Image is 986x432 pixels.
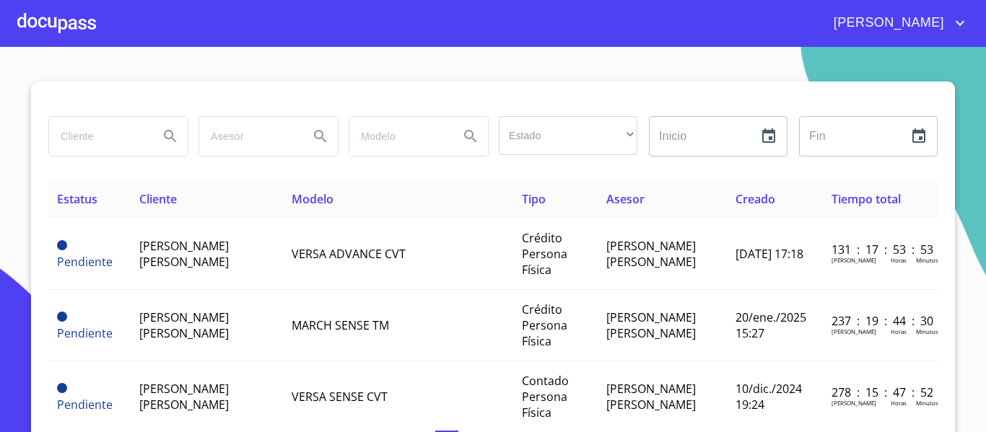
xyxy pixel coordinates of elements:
[606,191,645,207] span: Asesor
[891,327,907,335] p: Horas
[139,191,177,207] span: Cliente
[453,119,488,154] button: Search
[916,327,938,335] p: Minutos
[139,238,229,270] span: [PERSON_NAME] [PERSON_NAME]
[292,246,406,262] span: VERSA ADVANCE CVT
[916,399,938,407] p: Minutos
[736,381,802,413] span: 10/dic./2024 19:24
[57,383,67,393] span: Pendiente
[303,119,338,154] button: Search
[522,301,567,349] span: Crédito Persona Física
[891,256,907,264] p: Horas
[832,384,929,400] p: 278 : 15 : 47 : 52
[57,240,67,250] span: Pendiente
[606,309,696,341] span: [PERSON_NAME] [PERSON_NAME]
[832,313,929,329] p: 237 : 19 : 44 : 30
[823,12,951,35] span: [PERSON_NAME]
[57,397,113,413] span: Pendiente
[57,254,113,270] span: Pendiente
[349,117,448,156] input: search
[736,191,775,207] span: Creado
[832,399,876,407] p: [PERSON_NAME]
[139,309,229,341] span: [PERSON_NAME] [PERSON_NAME]
[832,256,876,264] p: [PERSON_NAME]
[832,242,929,257] p: 131 : 17 : 53 : 53
[57,325,113,341] span: Pendiente
[57,191,97,207] span: Estatus
[522,230,567,278] span: Crédito Persona Física
[522,191,546,207] span: Tipo
[292,389,388,405] span: VERSA SENSE CVT
[499,116,637,155] div: ​
[832,191,901,207] span: Tiempo total
[292,317,389,333] span: MARCH SENSE TM
[49,117,147,156] input: search
[606,381,696,413] span: [PERSON_NAME] [PERSON_NAME]
[606,238,696,270] span: [PERSON_NAME] [PERSON_NAME]
[832,327,876,335] p: [PERSON_NAME]
[153,119,188,154] button: Search
[916,256,938,264] p: Minutos
[199,117,297,156] input: search
[891,399,907,407] p: Horas
[57,312,67,322] span: Pendiente
[292,191,333,207] span: Modelo
[823,12,969,35] button: account of current user
[139,381,229,413] span: [PERSON_NAME] [PERSON_NAME]
[736,246,803,262] span: [DATE] 17:18
[522,373,569,420] span: Contado Persona Física
[736,309,806,341] span: 20/ene./2025 15:27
